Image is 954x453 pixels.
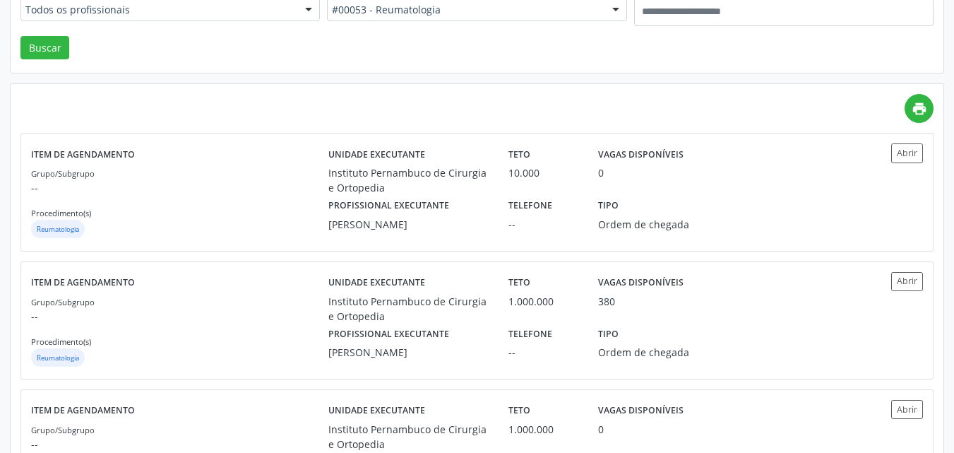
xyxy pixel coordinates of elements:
[332,3,597,17] span: #00053 - Reumatologia
[31,180,328,195] p: --
[598,272,684,294] label: Vagas disponíveis
[328,165,489,195] div: Instituto Pernambuco de Cirurgia e Ortopedia
[328,345,489,360] div: [PERSON_NAME]
[31,143,135,165] label: Item de agendamento
[328,400,425,422] label: Unidade executante
[31,425,95,435] small: Grupo/Subgrupo
[508,195,552,217] label: Telefone
[31,437,328,452] p: --
[31,400,135,422] label: Item de agendamento
[328,195,449,217] label: Profissional executante
[328,294,489,324] div: Instituto Pernambuco de Cirurgia e Ortopedia
[508,165,578,180] div: 10.000
[598,324,619,346] label: Tipo
[508,345,578,360] div: --
[25,3,291,17] span: Todos os profissionais
[31,297,95,307] small: Grupo/Subgrupo
[598,217,713,232] div: Ordem de chegada
[598,422,604,437] div: 0
[508,143,530,165] label: Teto
[508,272,530,294] label: Teto
[598,345,713,360] div: Ordem de chegada
[328,143,425,165] label: Unidade executante
[31,309,328,324] p: --
[598,195,619,217] label: Tipo
[905,94,934,123] a: print
[598,294,615,309] div: 380
[891,272,923,291] button: Abrir
[508,217,578,232] div: --
[20,36,69,60] button: Buscar
[598,165,604,180] div: 0
[31,272,135,294] label: Item de agendamento
[508,400,530,422] label: Teto
[31,168,95,179] small: Grupo/Subgrupo
[598,400,684,422] label: Vagas disponíveis
[598,143,684,165] label: Vagas disponíveis
[328,217,489,232] div: [PERSON_NAME]
[328,324,449,346] label: Profissional executante
[508,422,578,437] div: 1.000.000
[508,294,578,309] div: 1.000.000
[508,324,552,346] label: Telefone
[31,208,91,218] small: Procedimento(s)
[37,225,79,234] small: Reumatologia
[912,101,927,117] i: print
[31,336,91,347] small: Procedimento(s)
[37,353,79,363] small: Reumatologia
[328,422,489,452] div: Instituto Pernambuco de Cirurgia e Ortopedia
[891,143,923,163] button: Abrir
[891,400,923,419] button: Abrir
[328,272,425,294] label: Unidade executante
